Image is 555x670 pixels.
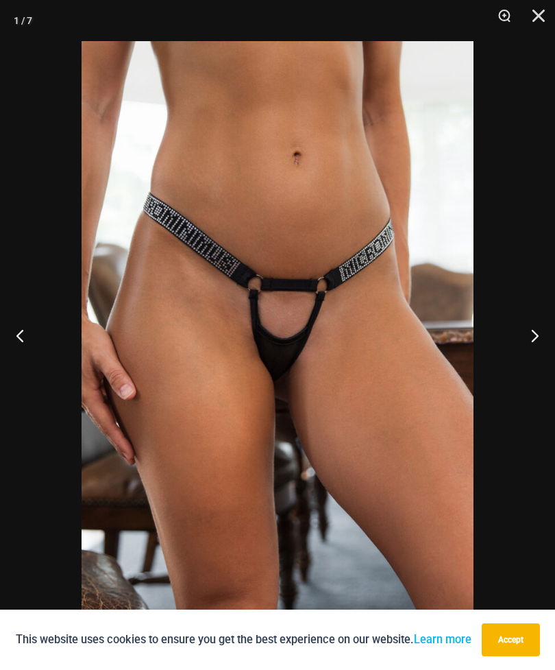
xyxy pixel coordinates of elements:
[414,633,471,646] a: Learn more
[82,41,473,629] img: Invitation to Temptation Midnight Thong 1954 01
[482,623,540,656] button: Accept
[16,630,471,649] p: This website uses cookies to ensure you get the best experience on our website.
[14,10,32,31] div: 1 / 7
[504,301,555,370] button: Next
